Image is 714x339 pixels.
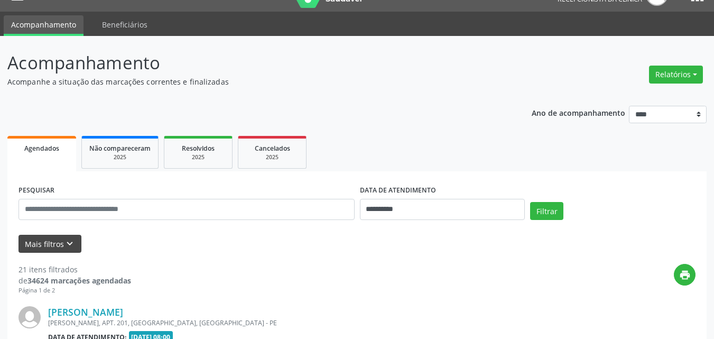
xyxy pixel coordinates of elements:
div: 2025 [172,153,225,161]
div: de [18,275,131,286]
label: DATA DE ATENDIMENTO [360,182,436,199]
img: img [18,306,41,328]
span: Resolvidos [182,144,215,153]
div: 21 itens filtrados [18,264,131,275]
span: Agendados [24,144,59,153]
div: Página 1 de 2 [18,286,131,295]
button: Filtrar [530,202,563,220]
p: Ano de acompanhamento [532,106,625,119]
a: Acompanhamento [4,15,84,36]
i: keyboard_arrow_down [64,238,76,250]
div: [PERSON_NAME], APT. 201, [GEOGRAPHIC_DATA], [GEOGRAPHIC_DATA] - PE [48,318,537,327]
div: 2025 [246,153,299,161]
a: [PERSON_NAME] [48,306,123,318]
span: Não compareceram [89,144,151,153]
p: Acompanhe a situação das marcações correntes e finalizadas [7,76,497,87]
strong: 34624 marcações agendadas [27,276,131,286]
button: Mais filtroskeyboard_arrow_down [18,235,81,253]
p: Acompanhamento [7,50,497,76]
label: PESQUISAR [18,182,54,199]
i: print [679,269,691,281]
button: print [674,264,696,286]
div: 2025 [89,153,151,161]
button: Relatórios [649,66,703,84]
a: Beneficiários [95,15,155,34]
span: Cancelados [255,144,290,153]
